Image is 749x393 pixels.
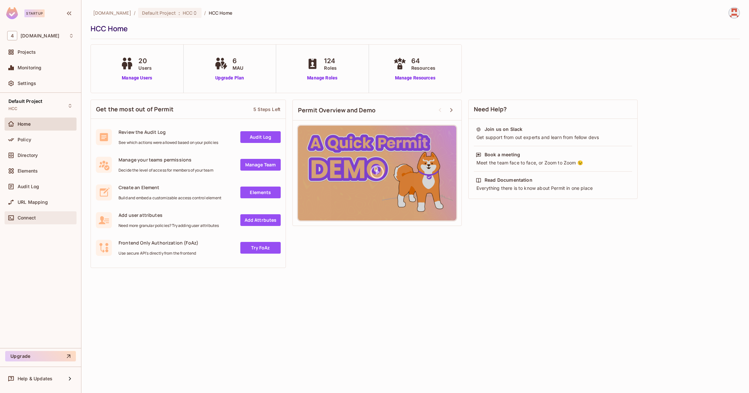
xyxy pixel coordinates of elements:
[119,157,213,163] span: Manage your teams permissions
[324,56,337,66] span: 124
[119,240,198,246] span: Frontend Only Authorization (FoAz)
[96,105,174,113] span: Get the most out of Permit
[6,7,18,19] img: SReyMgAAAABJRU5ErkJggg==
[138,64,152,71] span: Users
[18,215,36,220] span: Connect
[476,134,630,141] div: Get support from out experts and learn from fellow devs
[178,10,180,16] span: :
[485,126,522,133] div: Join us on Slack
[142,10,176,16] span: Default Project
[119,223,219,228] span: Need more granular policies? Try adding user attributes
[24,9,45,17] div: Startup
[233,64,243,71] span: MAU
[240,131,281,143] a: Audit Log
[119,129,218,135] span: Review the Audit Log
[240,187,281,198] a: Elements
[119,195,221,201] span: Build and embed a customizable access control element
[18,49,36,55] span: Projects
[119,140,218,145] span: See which actions were allowed based on your policies
[8,99,42,104] span: Default Project
[304,75,340,81] a: Manage Roles
[209,10,233,16] span: HCC Home
[7,31,17,40] span: 4
[18,121,31,127] span: Home
[411,56,435,66] span: 64
[119,251,198,256] span: Use secure API's directly from the frontend
[18,184,39,189] span: Audit Log
[474,105,507,113] span: Need Help?
[411,64,435,71] span: Resources
[119,168,213,173] span: Decide the level of access for members of your team
[93,10,131,16] span: the active workspace
[18,81,36,86] span: Settings
[253,106,280,112] div: 5 Steps Left
[476,185,630,191] div: Everything there is to know about Permit in one place
[240,214,281,226] a: Add Attrbutes
[729,7,740,18] img: abrar.gohar@46labs.com
[240,159,281,171] a: Manage Team
[91,24,737,34] div: HCC Home
[298,106,376,114] span: Permit Overview and Demo
[18,200,48,205] span: URL Mapping
[5,351,76,361] button: Upgrade
[134,10,135,16] li: /
[18,137,31,142] span: Policy
[18,376,52,381] span: Help & Updates
[21,33,59,38] span: Workspace: 46labs.com
[18,168,38,174] span: Elements
[18,153,38,158] span: Directory
[476,160,630,166] div: Meet the team face to face, or Zoom to Zoom 😉
[213,75,247,81] a: Upgrade Plan
[204,10,206,16] li: /
[18,65,42,70] span: Monitoring
[485,177,532,183] div: Read Documentation
[8,106,17,111] span: HCC
[233,56,243,66] span: 6
[392,75,439,81] a: Manage Resources
[324,64,337,71] span: Roles
[138,56,152,66] span: 20
[183,10,192,16] span: HCC
[240,242,281,254] a: Try FoAz
[119,75,155,81] a: Manage Users
[119,184,221,190] span: Create an Element
[485,151,520,158] div: Book a meeting
[119,212,219,218] span: Add user attributes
